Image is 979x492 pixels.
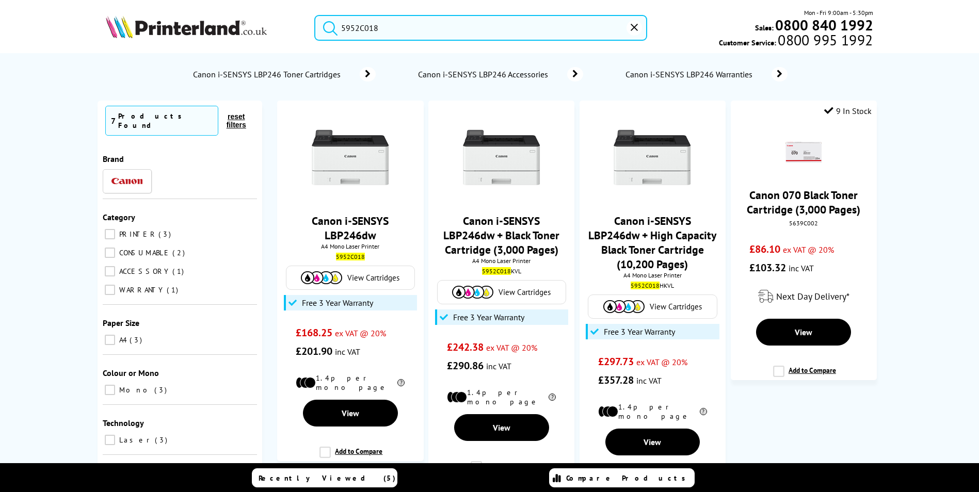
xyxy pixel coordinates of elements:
a: View [454,414,549,441]
span: Mon - Fri 9:00am - 5:30pm [804,8,873,18]
label: Add to Compare [471,461,534,481]
img: Canon-i-SENSYS-LBP246dw-Front-Small.jpg [463,119,540,196]
label: Add to Compare [773,366,836,385]
span: View Cartridges [347,273,399,283]
span: 3 [158,229,173,239]
img: Canon-i-SENSYS-LBP246dw-Front-Small.jpg [614,119,691,196]
a: Printerland Logo [106,15,301,40]
img: Cartridges [301,271,342,284]
div: KVL [436,267,567,275]
span: Free 3 Year Warranty [604,326,675,337]
input: ACCESSORY 1 [105,266,115,276]
span: ex VAT @ 20% [783,244,834,255]
a: Canon i-SENSYS LBP246dw + High Capacity Black Toner Cartridge (10,200 Pages) [588,214,716,271]
span: 7 [111,116,116,126]
span: PRINTER [117,229,157,239]
a: Canon i-SENSYS LBP246dw + Black Toner Cartridge (3,000 Pages) [443,214,559,257]
a: View [303,400,398,427]
span: 1 [167,285,181,294]
span: ex VAT @ 20% [335,328,386,338]
li: 1.4p per mono page [598,402,707,421]
input: CONSUMABLE 2 [105,248,115,258]
a: View [605,429,700,455]
span: 1 [172,267,186,276]
span: Free 3 Year Warranty [453,312,524,322]
input: Laser 3 [105,435,115,445]
span: Next Day Delivery* [776,290,849,302]
span: A4 Mono Laser Printer [585,271,720,279]
div: HKVL [587,282,718,289]
span: 3 [155,435,170,445]
span: View [795,327,812,337]
span: Mono [117,385,153,395]
span: View Cartridges [499,287,551,297]
div: modal_delivery [736,282,872,311]
a: View [756,319,851,346]
span: CONSUMABLE [117,248,171,257]
span: Canon i-SENSYS LBP246 Warranties [624,69,757,79]
div: 9 In Stock [824,106,872,116]
a: Recently Viewed (5) [252,468,397,487]
span: £86.10 [749,242,780,256]
span: View [342,408,359,418]
li: 1.4p per mono page [447,388,556,406]
a: Canon i-SENSYS LBP246 Warranties [624,67,788,81]
span: Colour or Mono [103,368,159,378]
div: Products Found [118,111,213,130]
a: Canon i-SENSYS LBP246 Accessories [417,67,583,81]
span: Sales: [755,23,774,32]
span: ex VAT @ 20% [636,357,687,367]
span: £201.90 [296,345,332,358]
a: Compare Products [549,468,695,487]
img: Canon-070-Black-Toner-Front-Small.png [785,134,822,170]
span: View Cartridges [650,302,702,311]
span: inc VAT [789,263,814,273]
img: Cartridges [603,300,645,313]
span: Customer Service: [719,35,873,47]
span: Category [103,212,135,222]
span: inc VAT [335,347,360,357]
a: View Cartridges [292,271,409,284]
input: A4 3 [105,335,115,345]
span: inc VAT [486,361,511,371]
span: Canon i-SENSYS LBP246 Accessories [417,69,552,79]
span: Technology [103,418,144,428]
span: A4 Mono Laser Printer [282,242,418,250]
span: ACCESSORY [117,267,171,276]
span: £242.38 [447,340,484,354]
span: View [493,422,510,433]
span: 0800 995 1992 [776,35,873,45]
img: Printerland Logo [106,15,267,38]
span: £103.32 [749,261,786,274]
li: 1.4p per mono page [296,373,405,392]
span: WARRANTY [117,285,166,294]
span: Paper Size [103,318,139,328]
a: Canon i-SENSYS LBP246dw [312,214,389,242]
img: Canon [111,178,142,185]
a: View Cartridges [593,300,711,313]
img: Cartridges [452,286,493,299]
b: 0800 840 1992 [775,15,873,35]
span: 2 [172,248,187,257]
span: Compare Products [566,473,691,483]
input: PRINTER 3 [105,229,115,239]
span: £297.73 [598,355,634,368]
span: £168.25 [296,326,332,339]
a: View Cartridges [443,286,560,299]
button: reset filters [218,112,254,129]
a: 0800 840 1992 [774,20,873,30]
label: Add to Compare [319,447,382,466]
input: WARRANTY 1 [105,285,115,295]
span: £357.28 [598,373,634,387]
a: Canon i-SENSYS LBP246 Toner Cartridges [192,67,376,81]
a: Canon 070 Black Toner Cartridge (3,000 Pages) [747,188,860,217]
span: Canon i-SENSYS LBP246 Toner Cartridges [192,69,344,79]
span: ex VAT @ 20% [486,342,537,353]
span: 3 [154,385,169,395]
span: Laser [117,435,154,445]
span: Brand [103,154,124,164]
mark: 5952C018 [336,253,365,260]
mark: 5952C018 [482,267,511,275]
span: 3 [130,335,145,345]
span: A4 [117,335,129,345]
